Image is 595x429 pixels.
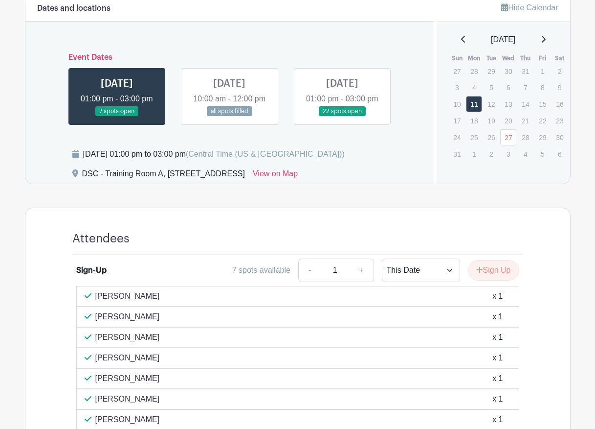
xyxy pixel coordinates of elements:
[76,264,107,276] div: Sign-Up
[483,146,499,162] p: 2
[492,393,503,405] div: x 1
[500,146,516,162] p: 3
[468,260,519,281] button: Sign Up
[517,80,533,95] p: 7
[95,311,160,323] p: [PERSON_NAME]
[95,332,160,343] p: [PERSON_NAME]
[551,146,568,162] p: 6
[500,113,516,128] p: 20
[95,373,160,384] p: [PERSON_NAME]
[465,53,483,63] th: Mon
[551,96,568,112] p: 16
[483,113,499,128] p: 19
[466,80,482,95] p: 4
[72,232,130,246] h4: Attendees
[186,150,345,158] span: (Central Time (US & [GEOGRAPHIC_DATA]))
[551,53,568,63] th: Sat
[83,148,345,160] div: [DATE] 01:00 pm to 03:00 pm
[483,96,499,112] p: 12
[37,4,110,13] h6: Dates and locations
[534,80,551,95] p: 8
[466,64,482,79] p: 28
[61,53,399,62] h6: Event Dates
[82,168,245,184] div: DSC - Training Room A, [STREET_ADDRESS]
[449,130,465,145] p: 24
[95,290,160,302] p: [PERSON_NAME]
[534,146,551,162] p: 5
[449,64,465,79] p: 27
[517,64,533,79] p: 31
[492,352,503,364] div: x 1
[466,130,482,145] p: 25
[551,130,568,145] p: 30
[517,53,534,63] th: Thu
[500,53,517,63] th: Wed
[534,64,551,79] p: 1
[492,290,503,302] div: x 1
[501,3,558,12] a: Hide Calendar
[551,80,568,95] p: 9
[253,168,298,184] a: View on Map
[491,34,515,46] span: [DATE]
[534,53,551,63] th: Fri
[95,414,160,426] p: [PERSON_NAME]
[500,129,516,145] a: 27
[449,80,465,95] p: 3
[483,64,499,79] p: 29
[551,64,568,79] p: 2
[517,96,533,112] p: 14
[517,130,533,145] p: 28
[500,96,516,112] p: 13
[534,113,551,128] p: 22
[95,393,160,405] p: [PERSON_NAME]
[492,373,503,384] div: x 1
[517,113,533,128] p: 21
[232,264,290,276] div: 7 spots available
[483,80,499,95] p: 5
[448,53,465,63] th: Sun
[483,53,500,63] th: Tue
[95,352,160,364] p: [PERSON_NAME]
[500,64,516,79] p: 30
[298,259,321,282] a: -
[492,332,503,343] div: x 1
[349,259,374,282] a: +
[534,96,551,112] p: 15
[466,146,482,162] p: 1
[449,113,465,128] p: 17
[449,96,465,112] p: 10
[492,414,503,426] div: x 1
[500,80,516,95] p: 6
[466,96,482,112] a: 11
[551,113,568,128] p: 23
[466,113,482,128] p: 18
[483,130,499,145] p: 26
[449,146,465,162] p: 31
[492,311,503,323] div: x 1
[517,146,533,162] p: 4
[534,130,551,145] p: 29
